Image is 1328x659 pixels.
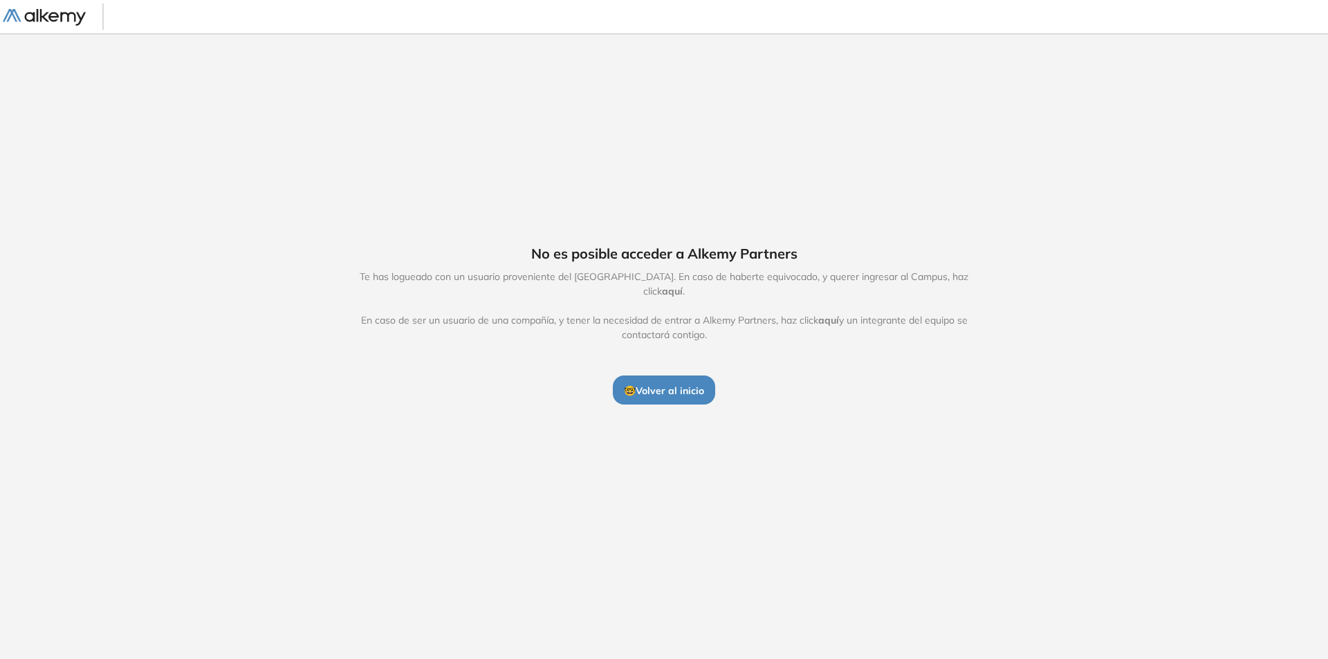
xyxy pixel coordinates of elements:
span: aquí [818,314,839,326]
span: 🤓 Volver al inicio [624,384,704,397]
button: 🤓Volver al inicio [613,375,715,405]
span: aquí [662,285,683,297]
img: Logo [3,9,86,26]
span: Te has logueado con un usuario proveniente del [GEOGRAPHIC_DATA]. En caso de haberte equivocado, ... [345,270,983,342]
span: No es posible acceder a Alkemy Partners [531,243,797,264]
iframe: Chat Widget [1079,499,1328,659]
